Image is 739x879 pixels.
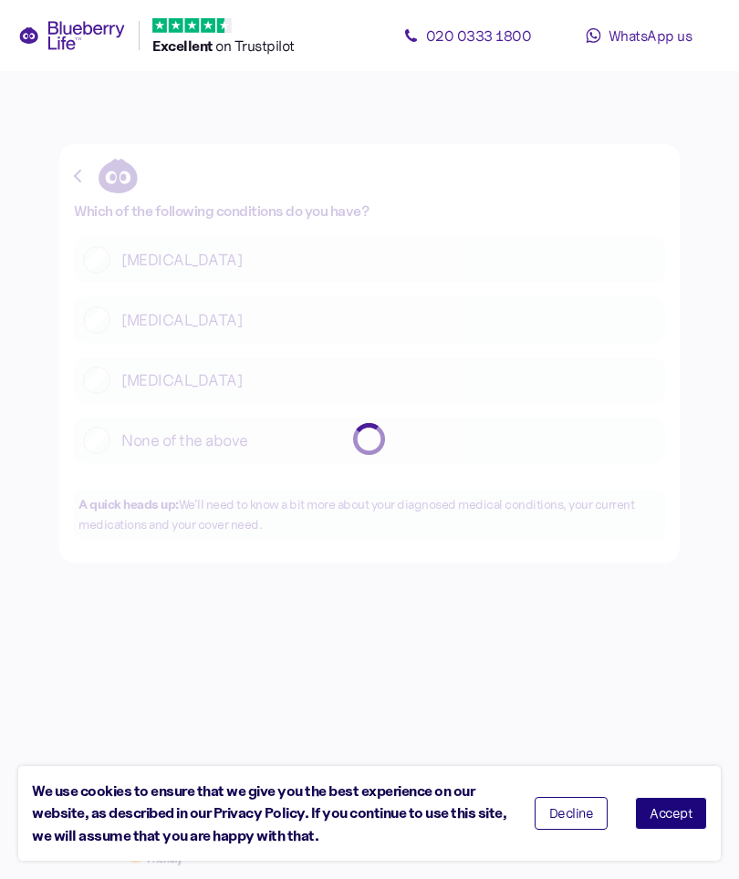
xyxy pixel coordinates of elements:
[215,36,295,55] span: on Trustpilot
[557,17,721,54] a: WhatsApp us
[426,26,532,45] span: 020 0333 1800
[32,780,507,847] div: We use cookies to ensure that we give you the best experience on our website, as described in our...
[535,797,609,830] button: Decline cookies
[650,807,692,820] span: Accept
[152,36,215,55] span: Excellent ️
[609,26,692,45] span: WhatsApp us
[635,797,707,830] button: Accept cookies
[549,807,594,820] span: Decline
[385,17,549,54] a: 020 0333 1800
